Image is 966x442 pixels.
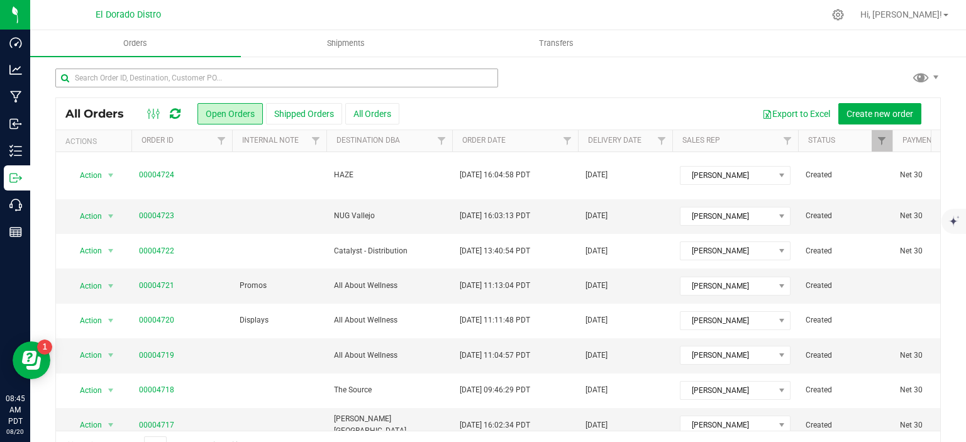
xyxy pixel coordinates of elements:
[345,103,399,124] button: All Orders
[460,384,530,396] span: [DATE] 09:46:29 PDT
[334,245,445,257] span: Catalyst - Distribution
[586,314,608,326] span: [DATE]
[103,242,119,260] span: select
[240,314,269,326] span: Displays
[9,226,22,238] inline-svg: Reports
[139,419,174,431] a: 00004717
[460,280,530,292] span: [DATE] 11:13:04 PDT
[106,38,164,49] span: Orders
[69,167,103,184] span: Action
[9,199,22,211] inline-svg: Call Center
[452,30,662,57] a: Transfers
[334,210,445,222] span: NUG Vallejo
[13,341,50,379] iframe: Resource center
[838,103,921,124] button: Create new order
[266,103,342,124] button: Shipped Orders
[9,36,22,49] inline-svg: Dashboard
[139,245,174,257] a: 00004722
[69,416,103,434] span: Action
[69,207,103,225] span: Action
[522,38,591,49] span: Transfers
[557,130,578,152] a: Filter
[588,136,641,145] a: Delivery Date
[69,242,103,260] span: Action
[139,280,174,292] a: 00004721
[847,109,913,119] span: Create new order
[586,245,608,257] span: [DATE]
[142,136,174,145] a: Order ID
[680,382,774,399] span: [PERSON_NAME]
[211,130,232,152] a: Filter
[777,130,798,152] a: Filter
[806,384,885,396] span: Created
[103,382,119,399] span: select
[65,137,126,146] div: Actions
[65,107,136,121] span: All Orders
[139,350,174,362] a: 00004719
[806,210,885,222] span: Created
[6,393,25,427] p: 08:45 AM PDT
[55,69,498,87] input: Search Order ID, Destination, Customer PO...
[680,207,774,225] span: [PERSON_NAME]
[460,210,530,222] span: [DATE] 16:03:13 PDT
[860,9,942,19] span: Hi, [PERSON_NAME]!
[6,427,25,436] p: 08/20
[806,245,885,257] span: Created
[680,346,774,364] span: [PERSON_NAME]
[197,103,263,124] button: Open Orders
[334,350,445,362] span: All About Wellness
[334,384,445,396] span: The Source
[872,130,892,152] a: Filter
[139,384,174,396] a: 00004718
[9,118,22,130] inline-svg: Inbound
[241,30,452,57] a: Shipments
[139,169,174,181] a: 00004724
[334,314,445,326] span: All About Wellness
[586,350,608,362] span: [DATE]
[69,277,103,295] span: Action
[806,419,885,431] span: Created
[139,210,174,222] a: 00004723
[103,346,119,364] span: select
[96,9,161,20] span: El Dorado Distro
[460,350,530,362] span: [DATE] 11:04:57 PDT
[808,136,835,145] a: Status
[830,9,846,21] div: Manage settings
[334,413,445,437] span: [PERSON_NAME][GEOGRAPHIC_DATA]
[680,312,774,329] span: [PERSON_NAME]
[586,169,608,181] span: [DATE]
[902,136,962,145] a: Payment Terms
[30,30,241,57] a: Orders
[334,169,445,181] span: HAZE
[460,169,530,181] span: [DATE] 16:04:58 PDT
[103,167,119,184] span: select
[336,136,400,145] a: Destination DBA
[9,91,22,103] inline-svg: Manufacturing
[806,169,885,181] span: Created
[806,314,885,326] span: Created
[103,416,119,434] span: select
[652,130,672,152] a: Filter
[680,416,774,434] span: [PERSON_NAME]
[806,280,885,292] span: Created
[103,207,119,225] span: select
[69,382,103,399] span: Action
[586,384,608,396] span: [DATE]
[431,130,452,152] a: Filter
[806,350,885,362] span: Created
[680,242,774,260] span: [PERSON_NAME]
[310,38,382,49] span: Shipments
[103,312,119,329] span: select
[9,64,22,76] inline-svg: Analytics
[103,277,119,295] span: select
[754,103,838,124] button: Export to Excel
[9,145,22,157] inline-svg: Inventory
[680,167,774,184] span: [PERSON_NAME]
[242,136,299,145] a: Internal Note
[334,280,445,292] span: All About Wellness
[460,419,530,431] span: [DATE] 16:02:34 PDT
[37,340,52,355] iframe: Resource center unread badge
[306,130,326,152] a: Filter
[462,136,506,145] a: Order Date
